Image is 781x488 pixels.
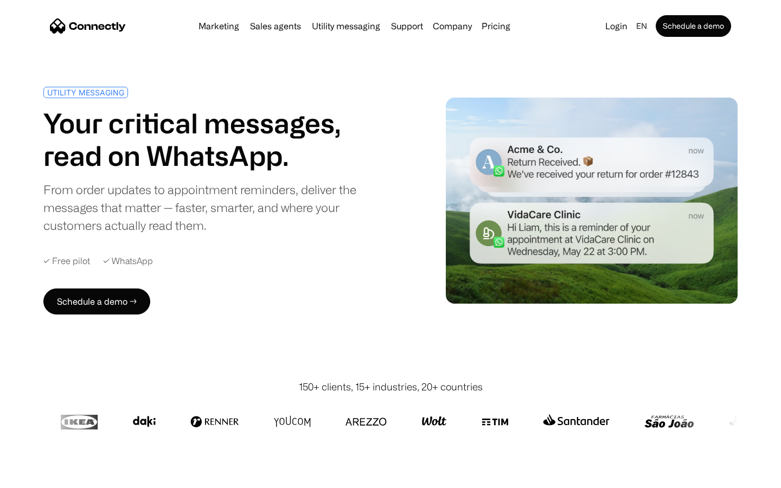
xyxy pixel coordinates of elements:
div: 150+ clients, 15+ industries, 20+ countries [299,380,483,394]
ul: Language list [22,469,65,484]
a: Schedule a demo → [43,288,150,314]
div: From order updates to appointment reminders, deliver the messages that matter — faster, smarter, ... [43,181,386,234]
a: Pricing [477,22,515,30]
aside: Language selected: English [11,468,65,484]
a: Support [387,22,427,30]
div: ✓ Free pilot [43,256,90,266]
a: Sales agents [246,22,305,30]
h1: Your critical messages, read on WhatsApp. [43,107,386,172]
a: Schedule a demo [656,15,731,37]
a: Utility messaging [308,22,385,30]
a: Marketing [194,22,244,30]
a: Login [601,18,632,34]
div: en [636,18,647,34]
div: Company [433,18,472,34]
div: UTILITY MESSAGING [47,88,124,97]
div: ✓ WhatsApp [103,256,153,266]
